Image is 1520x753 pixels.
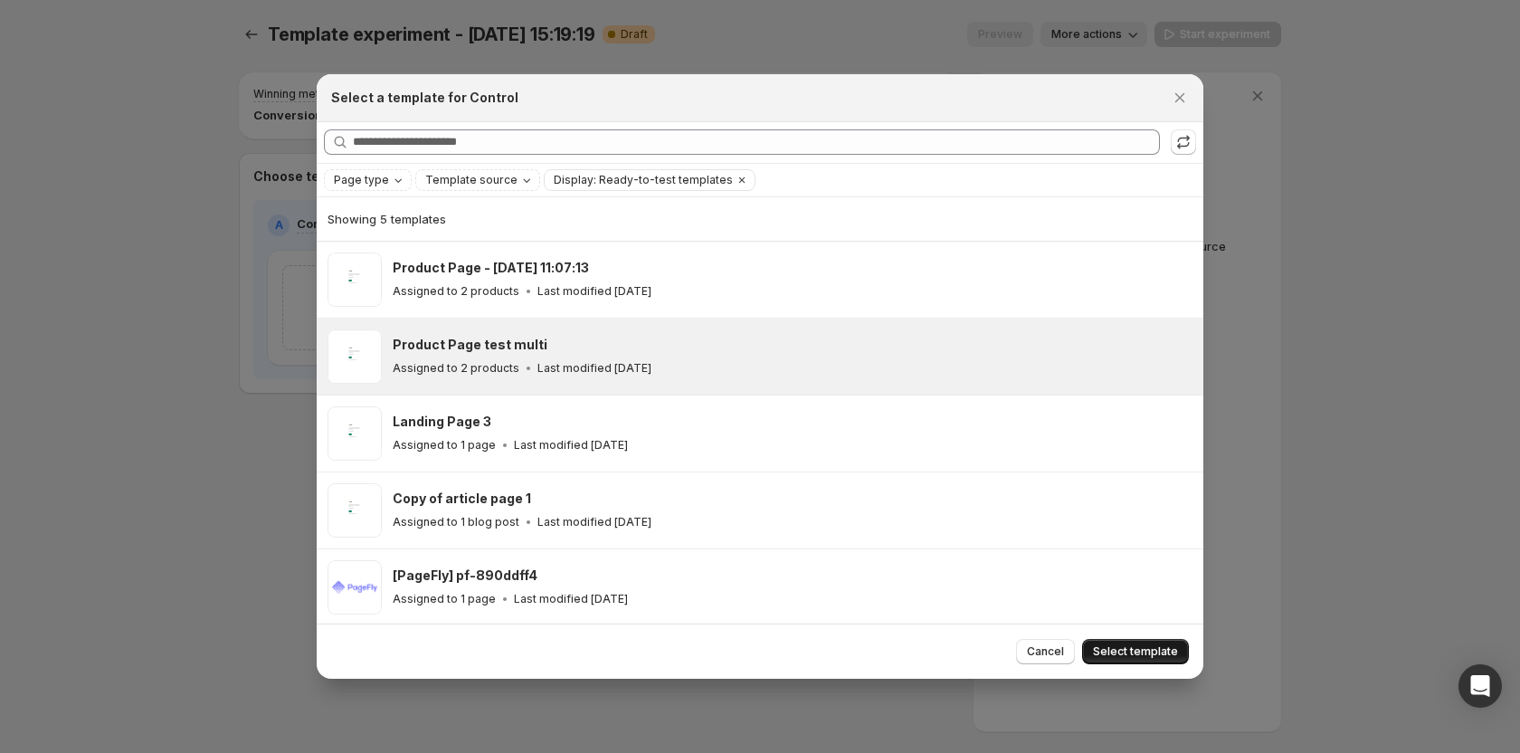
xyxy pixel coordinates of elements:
h3: Copy of article page 1 [393,490,531,508]
span: Page type [334,173,389,187]
p: Assigned to 1 page [393,438,496,453]
button: Display: Ready-to-test templates [545,170,733,190]
p: Last modified [DATE] [537,284,651,299]
span: Select template [1093,644,1178,659]
div: Open Intercom Messenger [1458,664,1502,708]
p: Last modified [DATE] [537,515,651,529]
button: Select template [1082,639,1189,664]
p: Assigned to 2 products [393,361,519,376]
h3: Landing Page 3 [393,413,491,431]
p: Assigned to 1 page [393,592,496,606]
p: Last modified [DATE] [514,438,628,453]
p: Last modified [DATE] [537,361,651,376]
p: Last modified [DATE] [514,592,628,606]
span: Template source [425,173,518,187]
span: Cancel [1027,644,1064,659]
h3: [PageFly] pf-890ddff4 [393,567,537,585]
button: Close [1167,85,1192,110]
h3: Product Page - [DATE] 11:07:13 [393,259,589,277]
p: Assigned to 1 blog post [393,515,519,529]
p: Assigned to 2 products [393,284,519,299]
span: Display: Ready-to-test templates [554,173,733,187]
button: Clear [733,170,751,190]
h2: Select a template for Control [331,89,518,107]
h3: Product Page test multi [393,336,547,354]
span: Showing 5 templates [328,212,446,226]
button: Cancel [1016,639,1075,664]
button: Template source [416,170,539,190]
button: Page type [325,170,411,190]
